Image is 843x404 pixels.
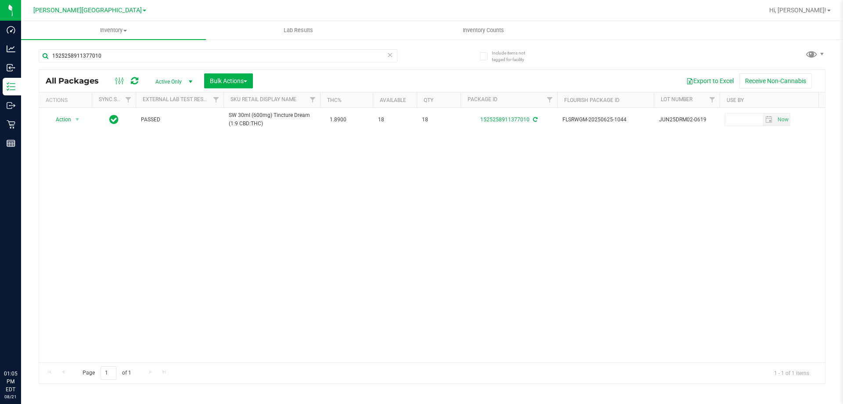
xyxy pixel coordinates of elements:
input: Search Package ID, Item Name, SKU, Lot or Part Number... [39,49,397,62]
span: PASSED [141,116,218,124]
a: THC% [327,97,342,103]
a: Filter [543,92,557,107]
span: Set Current date [775,113,790,126]
a: Filter [705,92,720,107]
span: [PERSON_NAME][GEOGRAPHIC_DATA] [33,7,142,14]
span: Action [48,113,72,126]
inline-svg: Reports [7,139,15,148]
a: Use By [727,97,744,103]
span: JUN25DRM02-0619 [659,116,714,124]
span: 1 - 1 of 1 items [767,366,816,379]
span: Hi, [PERSON_NAME]! [769,7,826,14]
span: All Packages [46,76,108,86]
p: 08/21 [4,393,17,400]
iframe: Resource center unread badge [26,332,36,343]
div: Actions [46,97,88,103]
a: Filter [121,92,136,107]
a: Sync Status [99,96,133,102]
a: Flourish Package ID [564,97,620,103]
span: Sync from Compliance System [532,116,537,123]
a: Inventory [21,21,206,40]
span: Include items not tagged for facility [492,50,536,63]
a: External Lab Test Result [143,96,212,102]
a: Package ID [468,96,497,102]
input: 1 [101,366,116,380]
inline-svg: Outbound [7,101,15,110]
inline-svg: Dashboard [7,25,15,34]
inline-svg: Analytics [7,44,15,53]
a: Filter [209,92,223,107]
span: select [72,113,83,126]
button: Export to Excel [681,73,739,88]
a: Inventory Counts [391,21,576,40]
span: SW 30ml (600mg) Tincture Dream (1:9 CBD:THC) [229,111,315,128]
span: 18 [422,116,455,124]
inline-svg: Inbound [7,63,15,72]
span: Bulk Actions [210,77,247,84]
a: Qty [424,97,433,103]
span: FLSRWGM-20250625-1044 [562,116,648,124]
p: 01:05 PM EDT [4,370,17,393]
span: Inventory [21,26,206,34]
span: 1.8900 [325,113,351,126]
a: Available [380,97,406,103]
span: In Sync [109,113,119,126]
inline-svg: Inventory [7,82,15,91]
a: Lab Results [206,21,391,40]
span: 18 [378,116,411,124]
button: Receive Non-Cannabis [739,73,812,88]
span: select [775,113,790,126]
inline-svg: Retail [7,120,15,129]
span: Page of 1 [75,366,138,380]
a: Lot Number [661,96,692,102]
a: Sku Retail Display Name [231,96,296,102]
span: Inventory Counts [451,26,516,34]
span: select [763,113,775,126]
iframe: Resource center [9,334,35,360]
button: Bulk Actions [204,73,253,88]
a: Filter [306,92,320,107]
span: Clear [387,49,393,61]
span: Lab Results [272,26,325,34]
a: 1525258911377010 [480,116,530,123]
